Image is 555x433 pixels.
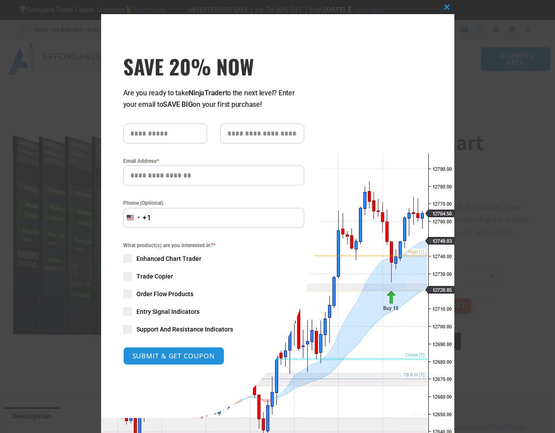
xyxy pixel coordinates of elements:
[163,100,193,109] strong: SAVE BIG
[123,347,224,365] button: SUBMIT & GET COUPON
[123,54,304,79] h3: SAVE 20% NOW
[123,325,304,334] label: Support And Resistance Indicators
[123,307,304,316] label: Entry Signal Indicators
[123,87,304,110] p: Are you ready to take to the next level? Enter your email to on your first purchase!
[123,254,304,263] label: Enhanced Chart Trader
[123,199,304,207] label: Phone (Optional)
[123,290,304,298] label: Order Flow Products
[189,89,225,97] strong: NinjaTrader
[136,254,201,263] span: Enhanced Chart Trader
[123,272,304,281] label: Trade Copier
[123,241,304,250] span: What product(s) are you interested in?
[143,212,151,224] div: +1
[136,272,173,281] span: Trade Copier
[123,157,304,166] label: Email Address
[136,325,233,334] span: Support And Resistance Indicators
[136,290,193,298] span: Order Flow Products
[136,307,200,316] span: Entry Signal Indicators
[123,208,151,228] button: Selected country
